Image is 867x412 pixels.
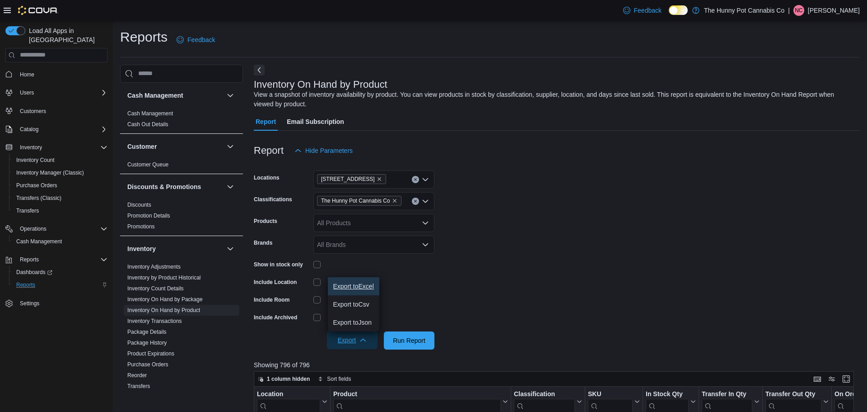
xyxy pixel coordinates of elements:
[377,176,382,182] button: Remove 5754 Hazeldean Rd from selection in this group
[2,104,111,118] button: Customers
[9,166,111,179] button: Inventory Manager (Classic)
[393,336,425,345] span: Run Report
[127,182,201,191] h3: Discounts & Promotions
[254,314,297,321] label: Include Archived
[328,277,379,295] button: Export toExcel
[254,239,272,246] label: Brands
[422,176,429,183] button: Open list of options
[13,167,88,178] a: Inventory Manager (Classic)
[16,87,107,98] span: Users
[704,5,784,16] p: The Hunny Pot Cannabis Co
[127,383,150,390] span: Transfers
[18,6,58,15] img: Cova
[16,69,107,80] span: Home
[2,86,111,99] button: Users
[20,256,39,263] span: Reports
[422,241,429,248] button: Open list of options
[13,205,107,216] span: Transfers
[13,236,107,247] span: Cash Management
[16,298,43,309] a: Settings
[127,317,182,325] span: Inventory Transactions
[13,180,61,191] a: Purchase Orders
[127,110,173,117] span: Cash Management
[20,71,34,78] span: Home
[16,106,50,117] a: Customers
[588,390,633,398] div: SKU
[257,390,320,398] div: Location
[9,279,111,291] button: Reports
[2,297,111,310] button: Settings
[9,266,111,279] a: Dashboards
[127,296,203,303] a: Inventory On Hand by Package
[127,142,223,151] button: Customer
[826,374,837,384] button: Display options
[127,383,150,389] a: Transfers
[127,121,168,128] a: Cash Out Details
[127,307,200,313] a: Inventory On Hand by Product
[13,155,58,166] a: Inventory Count
[20,225,47,232] span: Operations
[422,219,429,227] button: Open list of options
[127,142,157,151] h3: Customer
[254,218,277,225] label: Products
[127,275,201,281] a: Inventory by Product Historical
[127,244,156,253] h3: Inventory
[9,204,111,217] button: Transfers
[20,89,34,96] span: Users
[321,196,390,205] span: The Hunny Pot Cannabis Co
[16,142,107,153] span: Inventory
[2,253,111,266] button: Reports
[16,223,107,234] span: Operations
[16,194,61,202] span: Transfers (Classic)
[254,90,855,109] div: View a snapshot of inventory availability by product. You can view products in stock by classific...
[9,179,111,192] button: Purchase Orders
[127,329,167,335] a: Package Details
[120,28,168,46] h1: Reports
[127,264,181,270] a: Inventory Adjustments
[127,372,147,379] a: Reorder
[254,360,860,369] p: Showing 796 of 796
[254,174,280,181] label: Locations
[2,223,111,235] button: Operations
[9,235,111,248] button: Cash Management
[13,180,107,191] span: Purchase Orders
[16,207,39,214] span: Transfers
[16,69,38,80] a: Home
[317,196,401,206] span: The Hunny Pot Cannabis Co
[5,64,107,334] nav: Complex example
[422,198,429,205] button: Open list of options
[314,374,354,384] button: Sort fields
[127,182,223,191] button: Discounts & Promotions
[793,5,804,16] div: Nick Cirinna
[13,193,107,204] span: Transfers (Classic)
[13,155,107,166] span: Inventory Count
[127,201,151,208] span: Discounts
[2,123,111,136] button: Catalog
[795,5,802,16] span: NC
[225,141,236,152] button: Customer
[808,5,860,16] p: [PERSON_NAME]
[127,213,170,219] a: Promotion Details
[13,267,107,278] span: Dashboards
[327,331,378,349] button: Export
[20,144,42,151] span: Inventory
[291,142,356,160] button: Hide Parameters
[333,319,374,326] span: Export to Json
[321,175,375,184] span: [STREET_ADDRESS]
[13,167,107,178] span: Inventory Manager (Classic)
[13,236,65,247] a: Cash Management
[120,108,243,133] div: Cash Management
[256,113,276,131] span: Report
[127,339,167,346] span: Package History
[13,267,56,278] a: Dashboards
[254,196,292,203] label: Classifications
[127,161,168,168] a: Customer Queue
[328,313,379,331] button: Export toJson
[16,124,42,135] button: Catalog
[16,254,42,265] button: Reports
[127,285,184,292] a: Inventory Count Details
[127,318,182,324] a: Inventory Transactions
[2,141,111,154] button: Inventory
